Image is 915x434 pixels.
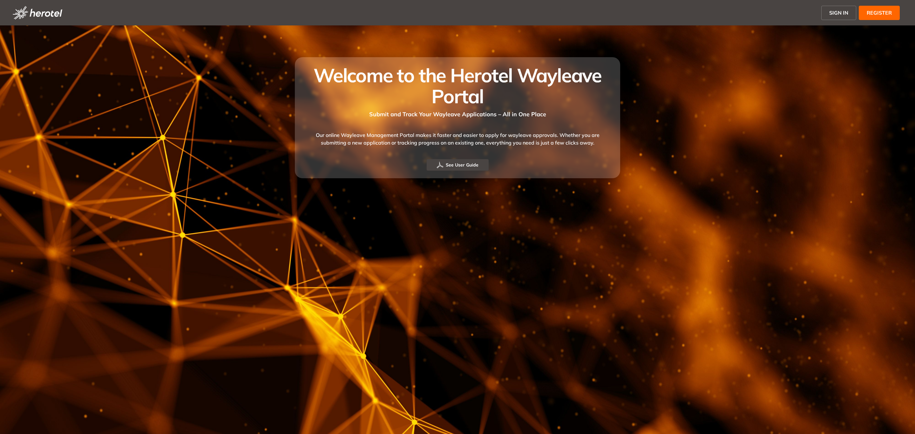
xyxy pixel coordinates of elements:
[302,107,613,119] div: Submit and Track Your Wayleave Applications – All in One Place
[302,119,613,159] div: Our online Wayleave Management Portal makes it faster and easier to apply for wayleave approvals....
[13,6,62,19] img: logo
[867,9,892,17] span: REGISTER
[821,6,856,20] button: SIGN IN
[859,6,900,20] button: REGISTER
[314,63,601,108] span: Welcome to the Herotel Wayleave Portal
[427,159,489,171] button: See User Guide
[446,161,478,168] span: See User Guide
[829,9,848,17] span: SIGN IN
